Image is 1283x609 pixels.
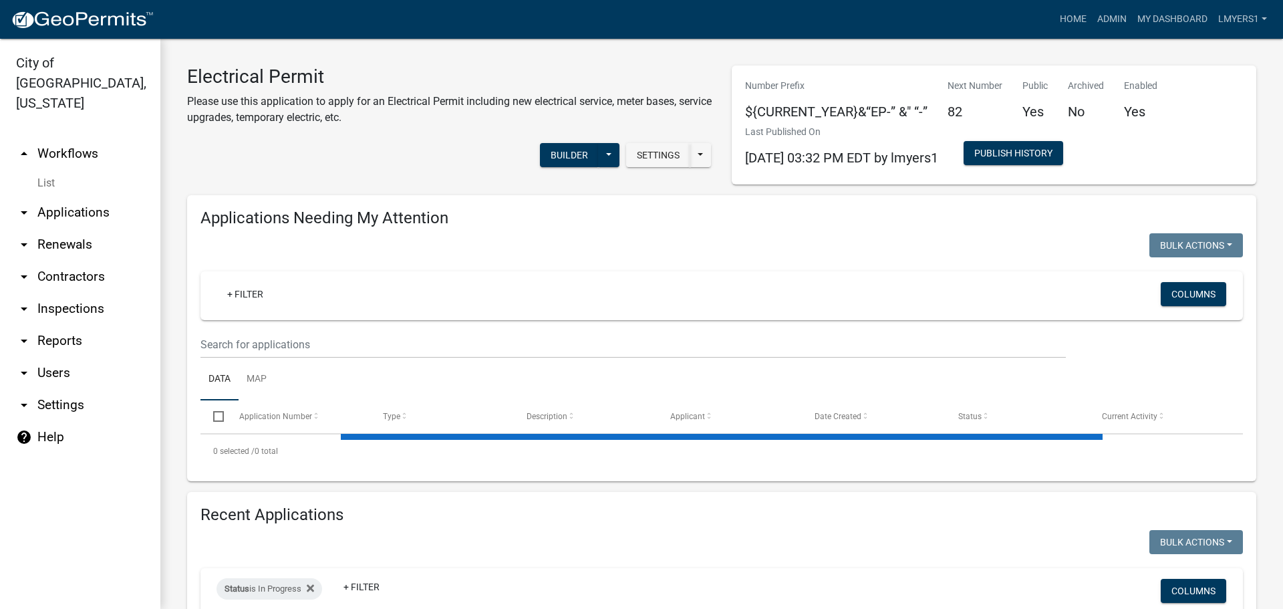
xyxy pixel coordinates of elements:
[527,412,567,421] span: Description
[213,447,255,456] span: 0 selected /
[200,209,1243,228] h4: Applications Needing My Attention
[1054,7,1092,32] a: Home
[964,141,1063,165] button: Publish History
[226,400,370,433] datatable-header-cell: Application Number
[745,125,938,139] p: Last Published On
[1022,104,1048,120] h5: Yes
[225,584,249,594] span: Status
[815,412,861,421] span: Date Created
[200,358,239,401] a: Data
[16,333,32,349] i: arrow_drop_down
[16,365,32,381] i: arrow_drop_down
[370,400,514,433] datatable-header-cell: Type
[383,412,400,421] span: Type
[1068,104,1104,120] h5: No
[16,146,32,162] i: arrow_drop_up
[217,282,274,306] a: + Filter
[626,143,690,167] button: Settings
[187,94,712,126] p: Please use this application to apply for an Electrical Permit including new electrical service, m...
[801,400,945,433] datatable-header-cell: Date Created
[1149,530,1243,554] button: Bulk Actions
[187,66,712,88] h3: Electrical Permit
[239,412,312,421] span: Application Number
[658,400,801,433] datatable-header-cell: Applicant
[745,79,928,93] p: Number Prefix
[1161,282,1226,306] button: Columns
[200,331,1066,358] input: Search for applications
[948,104,1002,120] h5: 82
[16,429,32,445] i: help
[948,79,1002,93] p: Next Number
[239,358,275,401] a: Map
[1089,400,1233,433] datatable-header-cell: Current Activity
[16,397,32,413] i: arrow_drop_down
[958,412,982,421] span: Status
[1092,7,1132,32] a: Admin
[670,412,705,421] span: Applicant
[1149,233,1243,257] button: Bulk Actions
[16,301,32,317] i: arrow_drop_down
[200,505,1243,525] h4: Recent Applications
[1124,79,1157,93] p: Enabled
[514,400,658,433] datatable-header-cell: Description
[745,150,938,166] span: [DATE] 03:32 PM EDT by lmyers1
[16,237,32,253] i: arrow_drop_down
[745,104,928,120] h5: ${CURRENT_YEAR}&“EP-” &" “-”
[16,269,32,285] i: arrow_drop_down
[1124,104,1157,120] h5: Yes
[1068,79,1104,93] p: Archived
[200,400,226,433] datatable-header-cell: Select
[540,143,599,167] button: Builder
[16,205,32,221] i: arrow_drop_down
[1022,79,1048,93] p: Public
[946,400,1089,433] datatable-header-cell: Status
[1213,7,1272,32] a: lmyers1
[1161,579,1226,603] button: Columns
[964,149,1063,160] wm-modal-confirm: Workflow Publish History
[200,435,1243,468] div: 0 total
[217,578,322,600] div: is In Progress
[1132,7,1213,32] a: My Dashboard
[1102,412,1157,421] span: Current Activity
[333,575,390,599] a: + Filter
